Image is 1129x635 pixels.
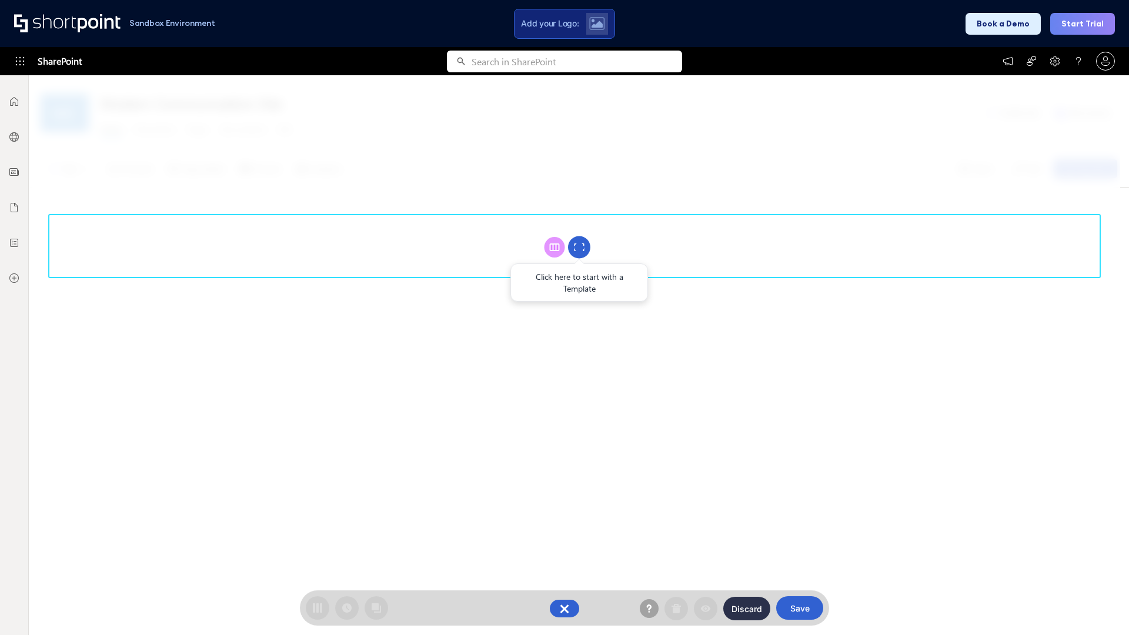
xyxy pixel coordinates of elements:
[776,596,823,620] button: Save
[1070,579,1129,635] iframe: Chat Widget
[521,18,579,29] span: Add your Logo:
[472,51,682,72] input: Search in SharePoint
[1050,13,1115,35] button: Start Trial
[966,13,1041,35] button: Book a Demo
[129,20,215,26] h1: Sandbox Environment
[589,17,604,30] img: Upload logo
[723,597,770,620] button: Discard
[38,47,82,75] span: SharePoint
